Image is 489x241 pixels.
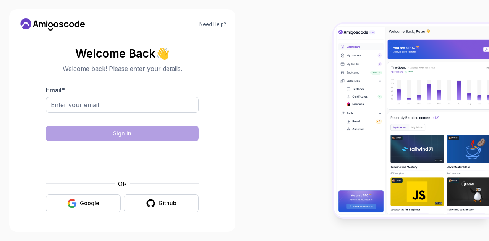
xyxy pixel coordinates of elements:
[199,21,226,27] a: Need Help?
[18,18,87,31] a: Home link
[159,199,176,207] div: Github
[154,45,172,61] span: 👋
[118,179,127,188] p: OR
[46,86,65,94] label: Email *
[46,194,121,212] button: Google
[334,24,489,217] img: Amigoscode Dashboard
[46,64,199,73] p: Welcome back! Please enter your details.
[65,146,180,175] iframe: Widget containing checkbox for hCaptcha security challenge
[46,126,199,141] button: Sign in
[80,199,99,207] div: Google
[46,47,199,59] h2: Welcome Back
[46,97,199,113] input: Enter your email
[124,194,199,212] button: Github
[113,130,131,137] div: Sign in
